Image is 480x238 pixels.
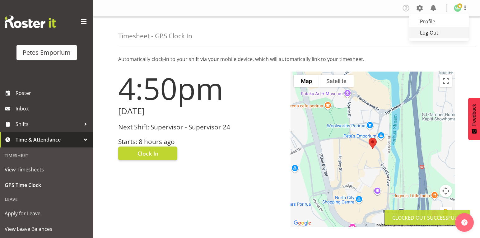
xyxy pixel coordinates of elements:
span: GPS Time Clock [5,180,89,190]
span: Feedback [471,104,477,126]
h4: Timesheet - GPS Clock In [118,32,192,40]
h3: Starts: 8 hours ago [118,138,283,145]
h1: 4:50pm [118,72,283,105]
a: Log Out [409,27,469,38]
a: Apply for Leave [2,206,92,221]
span: View Leave Balances [5,224,89,234]
div: Timesheet [2,149,92,162]
a: View Leave Balances [2,221,92,237]
button: Show street map [294,75,319,87]
div: Petes Emporium [23,48,71,57]
p: Automatically clock-in to your shift via your mobile device, which will automatically link to you... [118,55,455,63]
button: Clock In [118,147,177,160]
button: Show satellite imagery [319,75,354,87]
img: melanie-richardson713.jpg [454,4,461,12]
span: View Timesheets [5,165,89,174]
span: Time & Attendance [16,135,81,144]
span: Inbox [16,104,90,113]
button: Feedback - Show survey [468,98,480,140]
img: Google [292,219,313,227]
span: Clock In [137,149,158,157]
button: Toggle fullscreen view [440,75,452,87]
a: Profile [409,16,469,27]
span: Apply for Leave [5,209,89,218]
div: Leave [2,193,92,206]
a: GPS Time Clock [2,177,92,193]
button: Drag Pegman onto the map to open Street View [440,207,452,220]
h3: Next Shift: Supervisor - Supervisor 24 [118,124,283,131]
h2: [DATE] [118,106,283,116]
a: Open this area in Google Maps (opens a new window) [292,219,313,227]
img: help-xxl-2.png [461,219,468,226]
img: Rosterit website logo [5,16,56,28]
span: Roster [16,88,90,98]
div: Clocked out Successfully [392,214,462,222]
span: Shifts [16,119,81,129]
button: Keyboard shortcuts [376,223,403,227]
button: Map camera controls [440,185,452,197]
a: View Timesheets [2,162,92,177]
